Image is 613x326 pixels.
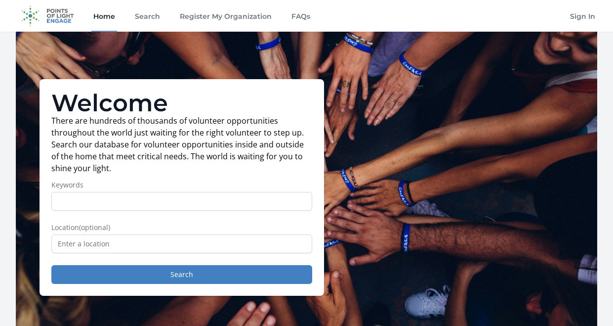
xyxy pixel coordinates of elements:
[79,223,110,232] span: (optional)
[51,234,312,253] input: Enter a location
[51,265,312,284] button: Search
[51,115,312,174] p: There are hundreds of thousands of volunteer opportunities throughout the world just waiting for ...
[51,180,312,190] label: Keywords
[51,223,312,233] label: Location
[51,91,312,115] h1: Welcome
